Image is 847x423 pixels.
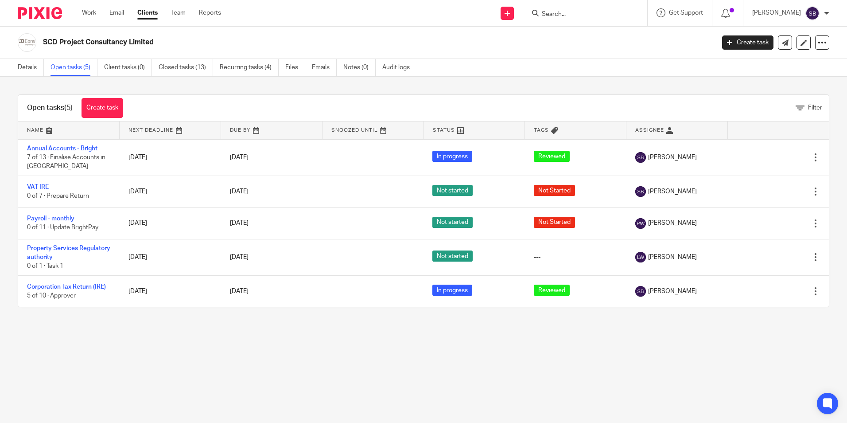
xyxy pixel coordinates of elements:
a: Payroll - monthly [27,215,74,222]
span: [DATE] [230,254,249,260]
td: [DATE] [120,208,221,239]
span: Tags [534,128,549,133]
img: svg%3E [635,152,646,163]
a: Recurring tasks (4) [220,59,279,76]
a: Property Services Regulatory authority [27,245,110,260]
span: [DATE] [230,188,249,195]
span: Get Support [669,10,703,16]
img: Pixie [18,7,62,19]
span: Not started [432,251,473,262]
span: Not Started [534,217,575,228]
span: [PERSON_NAME] [648,287,697,296]
span: Not started [432,185,473,196]
td: [DATE] [120,139,221,176]
img: Logo.png [18,33,36,52]
a: Email [109,8,124,17]
input: Search [541,11,621,19]
span: 7 of 13 · Finalise Accounts in [GEOGRAPHIC_DATA] [27,154,105,170]
a: Create task [82,98,123,118]
span: (5) [64,104,73,111]
a: Emails [312,59,337,76]
a: Corporation Tax Return (IRE) [27,284,106,290]
span: Not started [432,217,473,228]
img: svg%3E [635,186,646,197]
a: Client tasks (0) [104,59,152,76]
a: Create task [722,35,773,50]
a: Annual Accounts - Bright [27,145,97,152]
td: [DATE] [120,239,221,275]
span: Status [433,128,455,133]
span: 0 of 11 · Update BrightPay [27,225,98,231]
span: [DATE] [230,288,249,294]
img: svg%3E [635,252,646,262]
span: [PERSON_NAME] [648,253,697,262]
a: Team [171,8,186,17]
a: Reports [199,8,221,17]
span: [PERSON_NAME] [648,187,697,196]
div: --- [534,253,618,262]
td: [DATE] [120,276,221,307]
a: Notes (0) [343,59,376,76]
a: Files [285,59,305,76]
span: Reviewed [534,151,570,162]
h2: SCD Project Consultancy Limited [43,38,575,47]
span: 5 of 10 · Approver [27,293,76,299]
a: Clients [137,8,158,17]
span: [PERSON_NAME] [648,153,697,162]
img: svg%3E [635,218,646,229]
img: svg%3E [805,6,820,20]
span: [DATE] [230,154,249,161]
a: Closed tasks (13) [159,59,213,76]
span: Filter [808,105,822,111]
span: Snoozed Until [331,128,378,133]
a: VAT IRE [27,184,49,190]
h1: Open tasks [27,103,73,113]
span: Not Started [534,185,575,196]
img: svg%3E [635,286,646,297]
a: Details [18,59,44,76]
a: Work [82,8,96,17]
span: In progress [432,285,472,296]
p: [PERSON_NAME] [752,8,801,17]
a: Open tasks (5) [51,59,97,76]
span: 0 of 7 · Prepare Return [27,193,89,199]
span: 0 of 1 · Task 1 [27,263,63,270]
span: Reviewed [534,285,570,296]
span: In progress [432,151,472,162]
a: Audit logs [382,59,416,76]
span: [DATE] [230,220,249,227]
span: [PERSON_NAME] [648,219,697,227]
td: [DATE] [120,176,221,207]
